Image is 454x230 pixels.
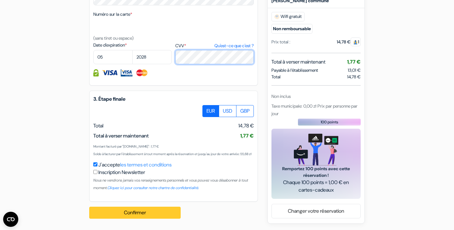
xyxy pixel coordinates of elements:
[238,122,254,130] span: 14,78 €
[93,152,252,156] small: Solde à facturer par l'établissement à tout moment après la réservation et jusqu'au jour de votre...
[271,39,290,45] div: Prix total :
[347,74,361,80] span: 14,78 €
[271,74,281,80] span: Total
[271,58,325,66] span: Total à verser maintenant
[240,132,254,139] span: 1,77 €
[93,69,99,76] img: Information de carte de crédit entièrement encryptée et sécurisée
[351,37,361,46] span: 1
[93,11,132,18] label: Numéro sur la carte
[93,96,254,102] h5: 3. Étape finale
[272,205,360,217] a: Changer votre réservation
[202,105,219,117] label: EUR
[294,134,338,165] img: gift_card_hero_new.png
[93,122,103,129] span: Total
[175,42,254,49] label: CVV
[93,35,134,41] small: (sans tiret ou espace)
[89,207,181,219] button: Confirmer
[98,169,145,176] label: Inscription Newsletter
[274,14,279,19] img: free_wifi.svg
[102,69,118,76] img: Visa
[120,161,172,168] a: les termes et conditions
[348,67,361,73] span: 13,01 €
[279,165,353,179] span: Remportez 100 points avec cette réservation !
[271,12,305,21] span: Wifi gratuit
[347,59,361,65] span: 1,77 €
[136,69,148,76] img: Master Card
[3,212,18,227] button: Ouvrir le widget CMP
[271,93,361,100] div: Non inclus
[98,161,172,169] label: J'accepte
[93,42,172,48] label: Date d'expiration
[279,179,353,194] span: Chaque 100 points = 1,00 € en cartes-cadeaux
[214,42,254,49] a: Qu'est-ce que c'est ?
[93,132,149,139] span: Total à verser maintenant
[271,24,312,34] small: Non remboursable
[93,178,248,190] small: Nous ne vendrons jamais vos renseignements personnels et vous pouvez vous désabonner à tout moment.
[271,67,318,74] span: Payable à l’établissement
[236,105,254,117] label: GBP
[203,105,254,117] div: Basic radio toggle button group
[121,69,132,76] img: Visa Electron
[353,40,358,45] img: guest.svg
[108,185,199,190] a: Cliquez ici pour consulter notre chartre de confidentialité.
[219,105,236,117] label: USD
[321,119,338,125] span: 100 points
[271,103,358,116] span: Taxe municipale: 0,00 zł Prix par personne par jour
[337,39,361,45] div: 14,78 €
[93,144,159,149] small: Montant facturé par "[DOMAIN_NAME]" : 1,77 €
